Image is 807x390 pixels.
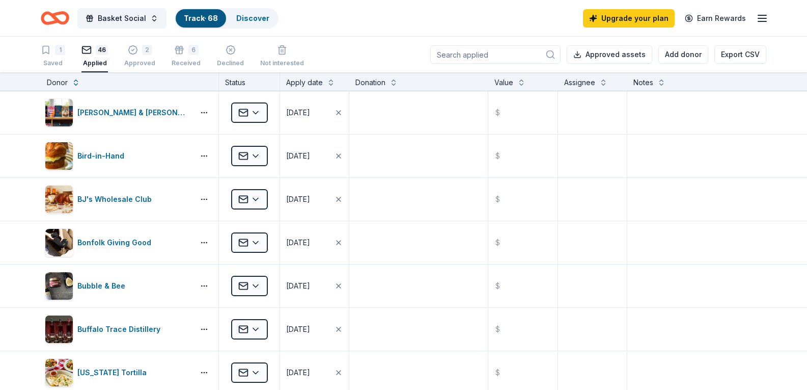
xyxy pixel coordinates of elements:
[260,41,304,72] button: Not interested
[175,8,279,29] button: Track· 68Discover
[77,280,129,292] div: Bubble & Bee
[45,315,190,344] button: Image for Buffalo Trace DistilleryBuffalo Trace Distillery
[494,76,513,89] div: Value
[280,265,349,307] button: [DATE]
[45,228,190,257] button: Image for Bonfolk Giving GoodBonfolk Giving Good
[77,323,164,335] div: Buffalo Trace Distillery
[567,45,652,64] button: Approved assets
[41,41,65,72] button: 1Saved
[77,367,151,379] div: [US_STATE] Tortilla
[280,135,349,177] button: [DATE]
[77,193,156,205] div: BJ's Wholesale Club
[45,142,190,170] button: Image for Bird-in-HandBird-in-Hand
[184,14,218,22] a: Track· 68
[260,59,304,67] div: Not interested
[41,59,65,67] div: Saved
[81,41,108,72] button: 46Applied
[142,45,152,55] div: 2
[45,142,73,170] img: Image for Bird-in-Hand
[286,193,310,205] div: [DATE]
[280,308,349,351] button: [DATE]
[124,59,155,67] div: Approved
[124,41,155,72] button: 2Approved
[188,45,199,55] div: 6
[45,98,190,127] button: Image for Barnes & Noble[PERSON_NAME] & [PERSON_NAME]
[286,237,310,249] div: [DATE]
[45,316,73,343] img: Image for Buffalo Trace Distillery
[430,45,561,64] input: Search applied
[47,76,68,89] div: Donor
[679,9,752,28] a: Earn Rewards
[41,6,69,30] a: Home
[714,45,766,64] button: Export CSV
[77,150,128,162] div: Bird-in-Hand
[45,359,73,386] img: Image for California Tortilla
[98,12,146,24] span: Basket Social
[45,99,73,126] img: Image for Barnes & Noble
[45,358,190,387] button: Image for California Tortilla[US_STATE] Tortilla
[633,76,653,89] div: Notes
[45,185,190,214] button: Image for BJ's Wholesale ClubBJ's Wholesale Club
[219,72,280,91] div: Status
[286,323,310,335] div: [DATE]
[286,76,323,89] div: Apply date
[286,107,310,119] div: [DATE]
[217,41,244,72] button: Declined
[77,107,190,119] div: [PERSON_NAME] & [PERSON_NAME]
[355,76,385,89] div: Donation
[172,59,201,67] div: Received
[286,367,310,379] div: [DATE]
[286,280,310,292] div: [DATE]
[658,45,708,64] button: Add donor
[77,237,155,249] div: Bonfolk Giving Good
[45,272,73,300] img: Image for Bubble & Bee
[45,229,73,256] img: Image for Bonfolk Giving Good
[583,9,675,28] a: Upgrade your plan
[77,8,166,29] button: Basket Social
[96,45,108,55] div: 46
[81,59,108,67] div: Applied
[45,186,73,213] img: Image for BJ's Wholesale Club
[280,178,349,221] button: [DATE]
[45,272,190,300] button: Image for Bubble & BeeBubble & Bee
[55,45,65,55] div: 1
[286,150,310,162] div: [DATE]
[236,14,269,22] a: Discover
[280,91,349,134] button: [DATE]
[217,54,244,62] div: Declined
[564,76,595,89] div: Assignee
[280,221,349,264] button: [DATE]
[172,41,201,72] button: 6Received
